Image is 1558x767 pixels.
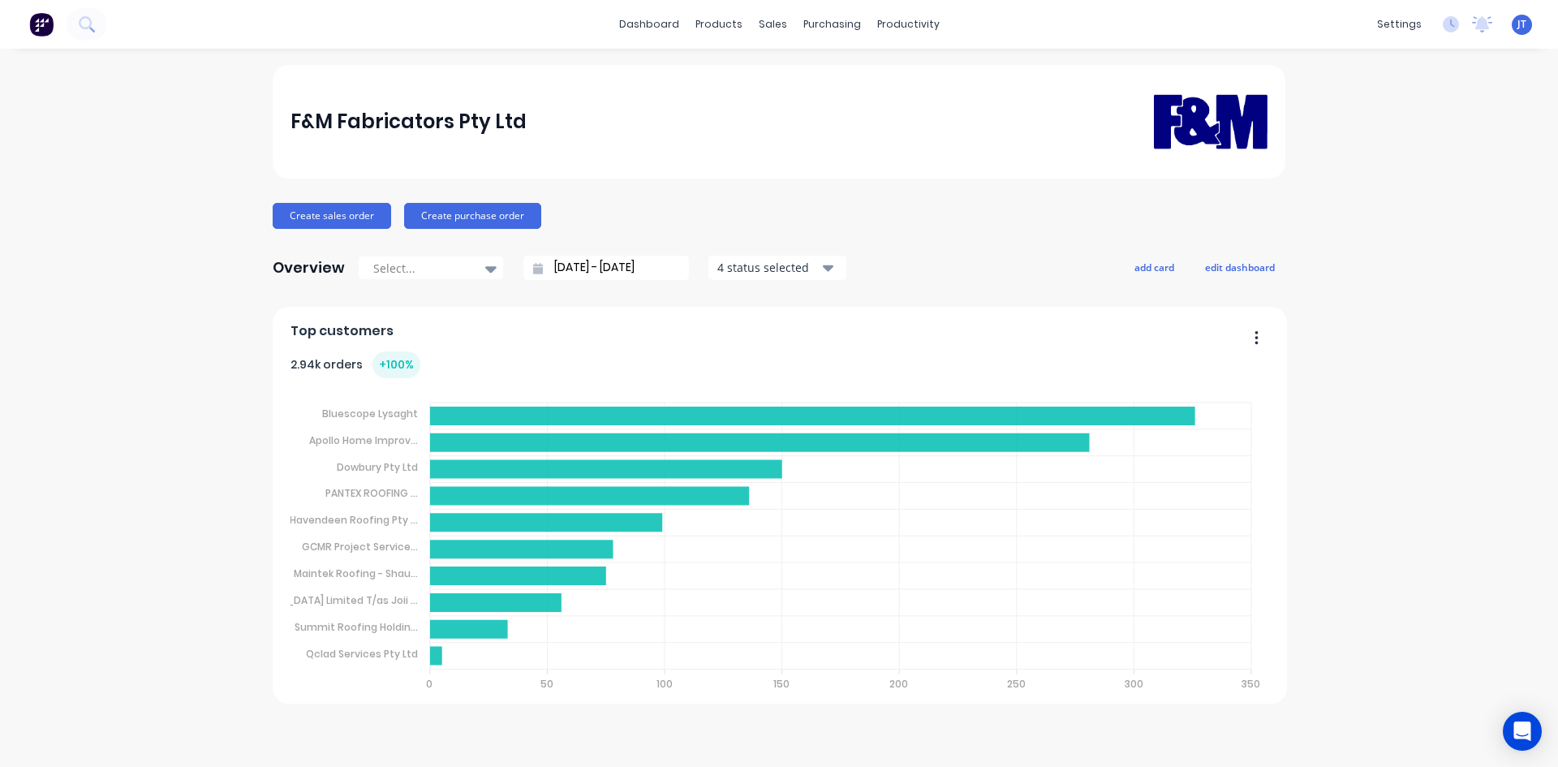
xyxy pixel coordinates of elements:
[322,407,418,420] tspan: Bluescope Lysaght
[1125,677,1143,691] tspan: 300
[325,486,418,500] tspan: PANTEX ROOFING ...
[773,677,790,691] tspan: 150
[1242,677,1261,691] tspan: 350
[717,259,820,276] div: 4 status selected
[540,677,553,691] tspan: 50
[309,433,418,447] tspan: Apollo Home Improv...
[273,252,345,284] div: Overview
[869,12,948,37] div: productivity
[291,321,394,341] span: Top customers
[1154,71,1267,172] img: F&M Fabricators Pty Ltd
[795,12,869,37] div: purchasing
[212,593,418,607] tspan: [DEMOGRAPHIC_DATA] Limited T/as Joii ...
[302,540,418,554] tspan: GCMR Project Service...
[656,677,673,691] tspan: 100
[337,459,418,473] tspan: Dowbury Pty Ltd
[890,677,909,691] tspan: 200
[290,513,418,527] tspan: Havendeen Roofing Pty ...
[404,203,541,229] button: Create purchase order
[1124,256,1185,278] button: add card
[372,351,420,378] div: + 100 %
[426,677,433,691] tspan: 0
[1503,712,1542,751] div: Open Intercom Messenger
[291,351,420,378] div: 2.94k orders
[29,12,54,37] img: Factory
[294,567,418,580] tspan: Maintek Roofing - Shau...
[751,12,795,37] div: sales
[1194,256,1285,278] button: edit dashboard
[291,106,527,138] div: F&M Fabricators Pty Ltd
[1517,17,1526,32] span: JT
[295,620,418,634] tspan: Summit Roofing Holdin...
[611,12,687,37] a: dashboard
[306,647,418,661] tspan: Qclad Services Pty Ltd
[1369,12,1430,37] div: settings
[1008,677,1026,691] tspan: 250
[708,256,846,280] button: 4 status selected
[273,203,391,229] button: Create sales order
[687,12,751,37] div: products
